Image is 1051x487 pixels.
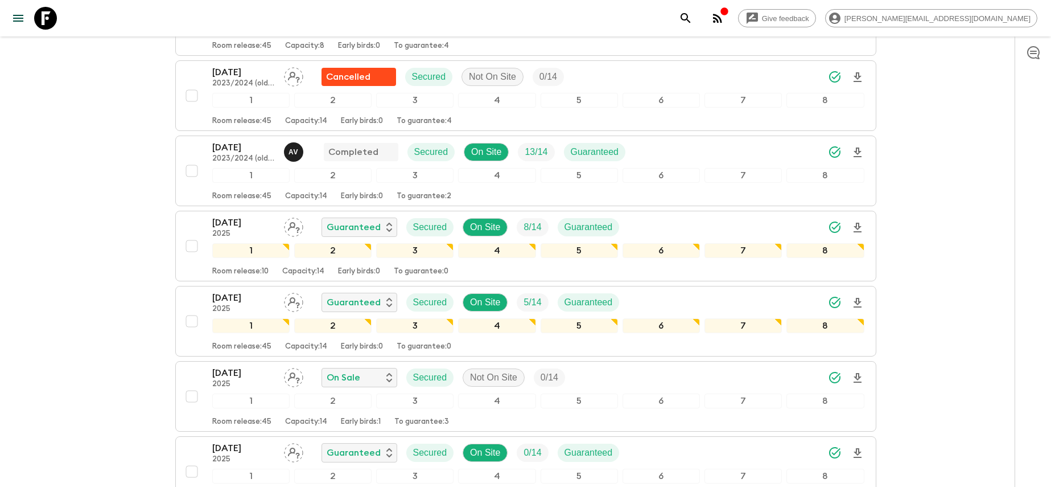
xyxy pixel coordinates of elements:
p: On Site [470,220,500,234]
div: 3 [376,394,454,408]
p: Room release: 45 [212,42,271,51]
svg: Synced Successfully [828,145,842,159]
p: Cancelled [326,70,370,84]
p: 0 / 14 [524,446,541,460]
div: 5 [541,318,618,333]
svg: Synced Successfully [828,220,842,234]
div: 8 [786,168,864,183]
p: To guarantee: 0 [397,342,451,351]
p: Secured [412,70,446,84]
p: On Site [470,446,500,460]
p: Guaranteed [327,296,381,309]
p: To guarantee: 2 [397,192,451,201]
p: Capacity: 8 [285,42,324,51]
div: Trip Fill [534,369,565,387]
div: 7 [704,394,782,408]
p: 0 / 14 [539,70,557,84]
p: 8 / 14 [524,220,541,234]
span: Assign pack leader [284,447,303,456]
div: 7 [704,168,782,183]
div: 1 [212,469,290,484]
p: Early birds: 1 [341,418,381,427]
p: On Site [471,145,501,159]
p: Guaranteed [327,220,381,234]
div: Trip Fill [518,143,554,161]
p: [DATE] [212,216,275,230]
p: Capacity: 14 [285,342,327,351]
div: Not On Site [461,68,524,86]
p: Room release: 45 [212,192,271,201]
div: 3 [376,93,454,108]
p: [DATE] [212,141,275,154]
div: 8 [786,93,864,108]
p: Secured [413,446,447,460]
svg: Download Onboarding [851,146,864,159]
div: 3 [376,243,454,258]
p: Guaranteed [564,296,613,309]
p: Room release: 45 [212,418,271,427]
div: 2 [294,168,372,183]
p: 2023/2024 (old v2) [212,154,275,163]
p: 2025 [212,455,275,464]
div: 1 [212,168,290,183]
button: search adventures [674,7,697,30]
span: Arley Varona [284,146,306,155]
div: 6 [623,318,700,333]
p: Not On Site [469,70,516,84]
div: Secured [406,369,454,387]
svg: Download Onboarding [851,447,864,460]
div: Trip Fill [533,68,564,86]
p: 13 / 14 [525,145,547,159]
p: Capacity: 14 [285,418,327,427]
div: 6 [623,243,700,258]
p: On Sale [327,371,360,384]
div: 6 [623,394,700,408]
span: Assign pack leader [284,71,303,80]
div: 4 [458,168,535,183]
span: [PERSON_NAME][EMAIL_ADDRESS][DOMAIN_NAME] [838,14,1037,23]
p: Guaranteed [564,220,613,234]
div: 4 [458,469,535,484]
p: To guarantee: 0 [394,267,448,276]
div: 5 [541,243,618,258]
div: 4 [458,243,535,258]
p: Capacity: 14 [282,267,324,276]
p: Guaranteed [564,446,613,460]
svg: Download Onboarding [851,296,864,310]
p: To guarantee: 4 [394,42,449,51]
p: Secured [413,371,447,384]
div: 4 [458,93,535,108]
div: 8 [786,318,864,333]
div: On Site [463,444,508,462]
div: 3 [376,469,454,484]
div: Secured [406,444,454,462]
div: 8 [786,243,864,258]
p: [DATE] [212,66,275,79]
p: 2025 [212,230,275,239]
p: [DATE] [212,366,275,380]
p: To guarantee: 4 [397,117,452,126]
div: On Site [463,218,508,236]
div: On Site [463,293,508,312]
p: 2025 [212,380,275,389]
div: 4 [458,394,535,408]
p: Early birds: 0 [338,42,380,51]
p: Guaranteed [327,446,381,460]
p: Secured [414,145,448,159]
button: menu [7,7,30,30]
div: 6 [623,168,700,183]
span: Assign pack leader [284,371,303,380]
div: Flash Pack cancellation [322,68,396,86]
div: Trip Fill [517,444,548,462]
div: 7 [704,243,782,258]
p: Capacity: 14 [285,192,327,201]
p: [DATE] [212,291,275,305]
div: 5 [541,168,618,183]
div: 5 [541,394,618,408]
svg: Synced Successfully [828,371,842,384]
div: 6 [623,93,700,108]
div: Secured [406,218,454,236]
svg: Download Onboarding [851,371,864,385]
svg: Download Onboarding [851,71,864,84]
p: Room release: 10 [212,267,269,276]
